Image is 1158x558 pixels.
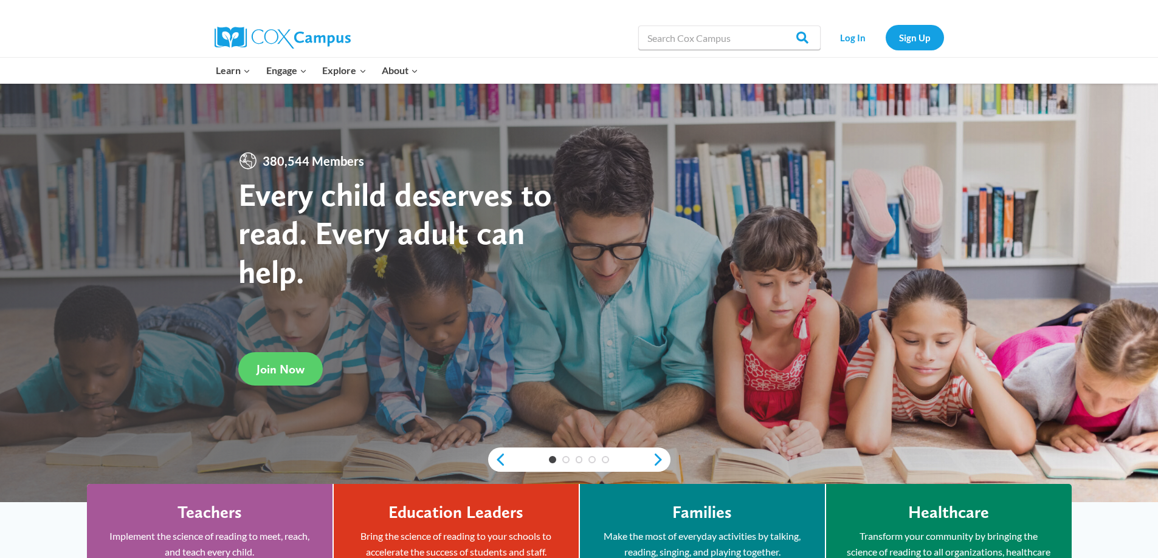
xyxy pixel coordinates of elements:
[652,452,670,467] a: next
[588,456,596,463] a: 4
[238,175,552,291] strong: Every child deserves to read. Every adult can help.
[827,25,880,50] a: Log In
[209,58,426,83] nav: Primary Navigation
[827,25,944,50] nav: Secondary Navigation
[576,456,583,463] a: 3
[215,27,351,49] img: Cox Campus
[322,63,366,78] span: Explore
[257,362,305,376] span: Join Now
[562,456,570,463] a: 2
[549,456,556,463] a: 1
[258,151,369,171] span: 380,544 Members
[602,456,609,463] a: 5
[177,502,242,523] h4: Teachers
[382,63,418,78] span: About
[266,63,307,78] span: Engage
[216,63,250,78] span: Learn
[886,25,944,50] a: Sign Up
[388,502,523,523] h4: Education Leaders
[488,447,670,472] div: content slider buttons
[638,26,821,50] input: Search Cox Campus
[238,352,323,386] a: Join Now
[672,502,732,523] h4: Families
[908,502,989,523] h4: Healthcare
[488,452,506,467] a: previous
